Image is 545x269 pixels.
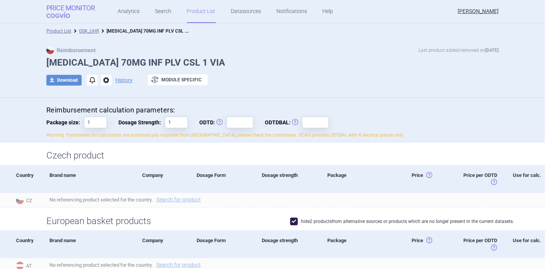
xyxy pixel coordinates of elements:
[46,106,499,115] h4: Reimbursement calculation parameters:
[322,165,387,193] div: Package
[191,230,256,258] div: Dosage Form
[46,12,81,18] span: COGVIO
[49,195,545,204] span: No referencing product selected for the country.
[46,57,499,68] h1: [MEDICAL_DATA] 70MG INF PLV CSL 1 VIA
[156,262,201,267] a: Search for product
[44,165,136,193] div: Brand name
[302,117,329,128] input: ODTDBAL:
[165,117,188,128] input: Dosage Strength:
[191,165,256,193] div: Dosage Form
[452,165,507,193] div: Price per ODTD
[46,75,82,86] button: Download
[14,230,44,258] div: Country
[46,132,499,139] p: Warning: Parameters for calculation are automatically imported from [GEOGRAPHIC_DATA], please che...
[452,230,507,258] div: Price per ODTD
[507,230,545,258] div: Use for calc.
[46,4,95,12] strong: Price Monitor
[46,216,499,227] h1: European basket products
[148,74,208,85] button: Module specific
[46,150,499,161] h1: Czech product
[136,230,191,258] div: Company
[485,48,499,53] strong: [DATE]
[84,117,107,128] input: Package size:
[71,27,99,35] li: GSK_UHR
[507,165,545,193] div: Use for calc.
[46,46,54,54] img: CZ
[115,78,133,83] button: History
[256,165,322,193] div: Dosage strength
[227,117,253,128] input: ODTD:
[156,197,201,202] a: Search for product
[46,117,84,128] span: Package size:
[265,117,302,128] span: ODTDBAL:
[107,27,196,34] strong: [MEDICAL_DATA] 70MG INF PLV CSL 1 VIA
[14,165,44,193] div: Country
[387,165,453,193] div: Price
[99,27,191,35] li: BLENREP 70MG INF PLV CSL 1 VIA
[199,117,227,128] span: ODTD:
[14,195,44,205] span: CZ
[46,27,71,35] li: Product List
[79,28,99,34] a: GSK_UHR
[44,230,136,258] div: Brand name
[387,230,453,258] div: Price
[419,46,499,54] p: Last product added/removed on
[118,117,165,128] span: Dosage Strength:
[290,218,514,225] label: hide 2 products from alternative sources or products which are no longer present in the current d...
[46,4,95,19] a: Price MonitorCOGVIO
[16,196,24,204] img: Czech Republic
[322,230,387,258] div: Package
[46,28,71,34] a: Product List
[136,165,191,193] div: Company
[46,47,96,53] strong: Reimbursement
[256,230,322,258] div: Dosage strength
